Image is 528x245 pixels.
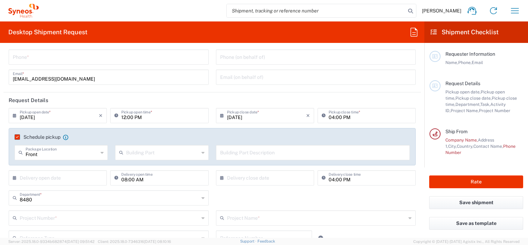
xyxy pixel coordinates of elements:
[455,102,480,107] span: Department,
[429,217,523,230] button: Save as template
[306,110,310,121] i: ×
[429,175,523,188] button: Rate
[457,144,473,149] span: Country,
[480,102,490,107] span: Task,
[413,238,520,245] span: Copyright © [DATE]-[DATE] Agistix Inc., All Rights Reserved
[455,96,492,101] span: Pickup close date,
[316,233,326,243] a: Add Reference
[15,134,60,140] label: Schedule pickup
[144,239,171,244] span: [DATE] 08:10:16
[429,196,523,209] button: Save shipment
[445,89,481,94] span: Pickup open date,
[240,239,257,243] a: Support
[99,110,103,121] i: ×
[98,239,171,244] span: Client: 2025.18.0-7346316
[8,28,87,36] h2: Desktop Shipment Request
[473,144,503,149] span: Contact Name,
[257,239,275,243] a: Feedback
[445,137,478,143] span: Company Name,
[472,60,483,65] span: Email
[479,108,510,113] span: Project Number
[8,239,95,244] span: Server: 2025.18.0-9334b682874
[422,8,461,14] span: [PERSON_NAME]
[445,81,480,86] span: Request Details
[67,239,95,244] span: [DATE] 09:51:42
[448,144,457,149] span: City,
[227,4,406,17] input: Shipment, tracking or reference number
[9,97,48,104] h2: Request Details
[445,60,458,65] span: Name,
[431,28,499,36] h2: Shipment Checklist
[445,51,495,57] span: Requester Information
[458,60,472,65] span: Phone,
[445,129,468,134] span: Ship From
[451,108,479,113] span: Project Name,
